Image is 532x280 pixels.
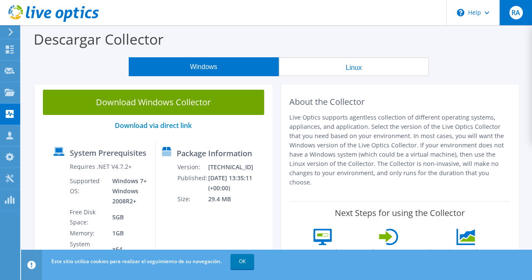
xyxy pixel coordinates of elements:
[346,245,431,264] label: Log into the Live Optics portal and view your project
[69,207,106,228] td: Free Disk Space:
[509,6,523,19] span: RA
[457,9,464,16] svg: \n
[208,194,269,205] td: 29.4 MB
[106,228,148,239] td: 1GB
[106,239,148,260] td: x64
[106,176,148,207] td: Windows 7+ Windows 2008R2+
[289,97,511,107] h2: About the Collector
[289,113,511,187] p: Live Optics supports agentless collection of different operating systems, appliances, and applica...
[177,149,252,157] label: Package Information
[106,207,148,228] td: 5GB
[69,228,106,239] td: Memory:
[34,29,164,49] label: Descargar Collector
[279,57,429,76] button: Linux
[177,173,208,194] td: Published:
[208,162,269,173] td: [TECHNICAL_ID]
[115,121,192,130] a: Download via direct link
[208,173,269,194] td: [DATE] 13:35:11 (+00:00)
[335,208,465,218] label: Next Steps for using the Collector
[70,163,132,171] label: Requires .NET V4.7.2+
[70,149,146,157] label: System Prerequisites
[177,194,208,205] td: Size:
[69,239,106,260] td: System Type:
[177,162,208,173] td: Version:
[230,254,254,269] a: OK
[435,245,496,264] label: View your data within the project
[51,258,222,265] span: Este sitio utiliza cookies para realizar el seguimiento de su navegación.
[303,245,342,264] label: Unzip and run the .exe
[129,57,279,76] button: Windows
[43,90,264,115] a: Download Windows Collector
[69,176,106,207] td: Supported OS:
